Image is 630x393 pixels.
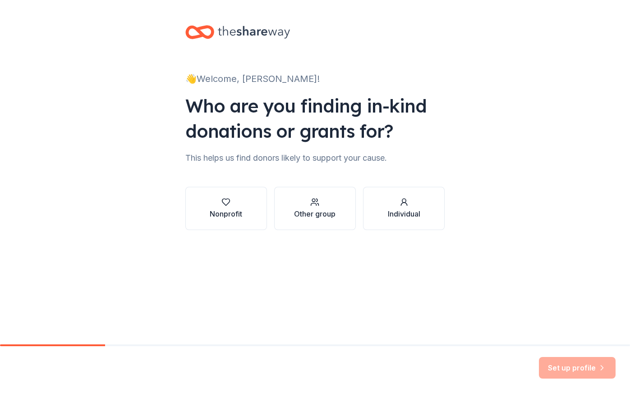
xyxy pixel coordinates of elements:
div: Who are you finding in-kind donations or grants for? [185,93,445,144]
div: Individual [388,208,420,219]
div: 👋 Welcome, [PERSON_NAME]! [185,72,445,86]
div: This helps us find donors likely to support your cause. [185,151,445,165]
div: Nonprofit [210,208,242,219]
button: Nonprofit [185,187,267,230]
button: Individual [363,187,445,230]
div: Other group [294,208,336,219]
button: Other group [274,187,356,230]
